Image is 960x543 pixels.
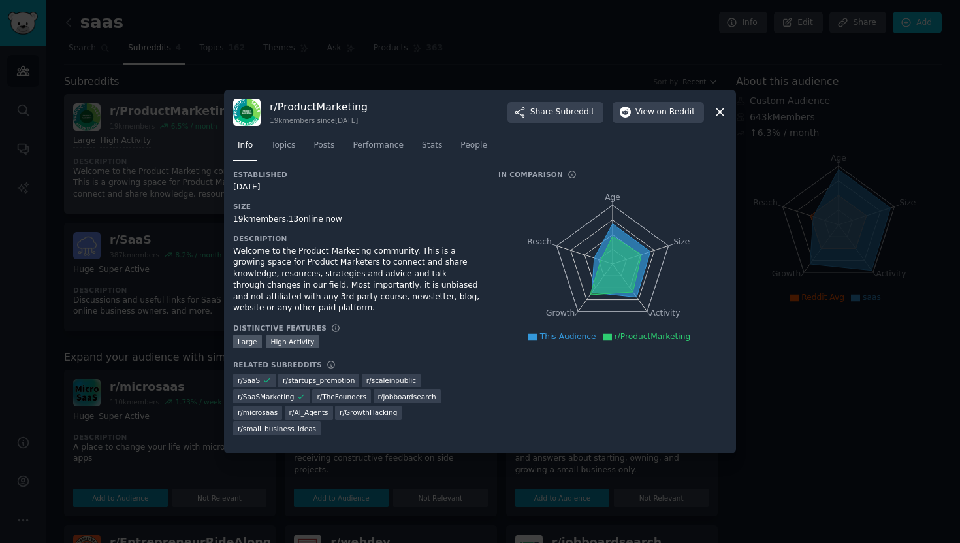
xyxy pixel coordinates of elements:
span: r/ProductMarketing [615,332,691,341]
h3: Distinctive Features [233,323,327,333]
a: Topics [266,135,300,162]
span: r/ SaaSMarketing [238,392,294,401]
span: on Reddit [657,107,695,118]
span: r/ TheFounders [317,392,366,401]
span: Subreddit [556,107,594,118]
a: Info [233,135,257,162]
a: Performance [348,135,408,162]
h3: In Comparison [498,170,563,179]
span: This Audience [540,332,596,341]
div: 19k members, 13 online now [233,214,480,225]
h3: r/ ProductMarketing [270,100,368,114]
span: r/ jobboardsearch [378,392,436,401]
span: View [635,107,695,118]
div: Welcome to the Product Marketing community. This is a growing space for Product Marketers to conn... [233,246,480,314]
h3: Size [233,202,480,211]
img: ProductMarketing [233,99,261,126]
span: r/ small_business_ideas [238,424,316,433]
span: Info [238,140,253,152]
a: People [456,135,492,162]
span: Stats [422,140,442,152]
button: ShareSubreddit [507,102,603,123]
div: 19k members since [DATE] [270,116,368,125]
h3: Established [233,170,480,179]
span: r/ scaleinpublic [366,376,416,385]
span: r/ SaaS [238,376,260,385]
a: Stats [417,135,447,162]
tspan: Reach [527,237,552,246]
span: r/ microsaas [238,408,278,417]
span: r/ startups_promotion [283,376,355,385]
tspan: Activity [650,308,680,318]
h3: Description [233,234,480,243]
a: Posts [309,135,339,162]
span: Share [530,107,594,118]
tspan: Growth [546,308,575,318]
tspan: Size [673,237,690,246]
span: Posts [313,140,334,152]
span: r/ GrowthHacking [340,408,397,417]
div: Large [233,335,262,348]
span: r/ AI_Agents [289,408,328,417]
tspan: Age [605,193,620,202]
h3: Related Subreddits [233,360,322,369]
span: People [460,140,487,152]
span: Performance [353,140,404,152]
span: Topics [271,140,295,152]
div: High Activity [266,335,319,348]
div: [DATE] [233,182,480,193]
button: Viewon Reddit [613,102,704,123]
